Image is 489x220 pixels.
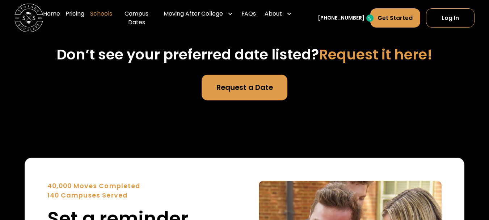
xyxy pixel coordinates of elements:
img: Storage Scholars main logo [14,4,43,32]
h3: Don’t see your preferred date listed? [25,46,465,63]
div: Moving After College [164,9,223,18]
div: 40,000 Moves Completed [47,181,230,191]
a: FAQs [241,4,256,32]
a: Pricing [66,4,84,32]
div: 140 Campuses Served [47,191,230,200]
a: Schools [90,4,112,32]
div: About [265,9,282,18]
a: home [14,4,43,32]
a: [PHONE_NUMBER] [318,14,364,22]
a: Get Started [370,8,421,28]
div: Moving After College [161,4,236,24]
div: About [262,4,295,24]
a: Request a Date [202,75,287,100]
a: Campus Dates [118,4,155,32]
a: Home [43,4,60,32]
a: Log In [426,8,475,28]
span: Request it here! [319,44,433,65]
